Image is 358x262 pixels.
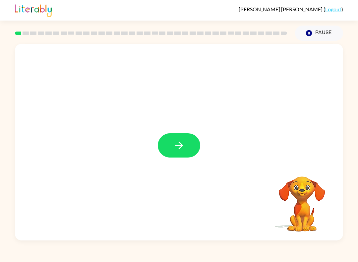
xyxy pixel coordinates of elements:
a: Logout [325,6,341,12]
div: ( ) [239,6,343,12]
button: Pause [295,26,343,41]
span: [PERSON_NAME] [PERSON_NAME] [239,6,324,12]
video: Your browser must support playing .mp4 files to use Literably. Please try using another browser. [269,166,335,232]
img: Literably [15,3,52,17]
